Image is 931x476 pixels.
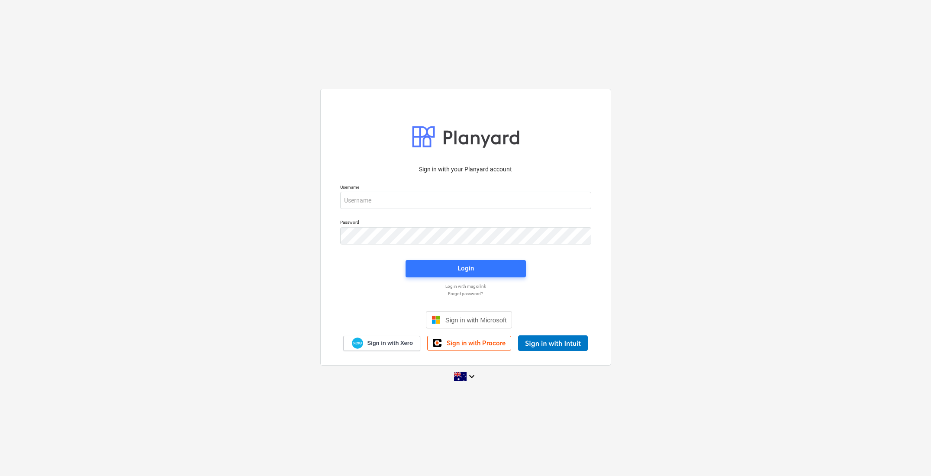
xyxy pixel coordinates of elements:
input: Username [340,192,591,209]
a: Forgot password? [336,291,596,296]
p: Password [340,219,591,227]
a: Sign in with Procore [427,336,511,351]
p: Sign in with your Planyard account [340,165,591,174]
span: Sign in with Procore [447,339,506,347]
a: Sign in with Xero [343,336,420,351]
i: keyboard_arrow_down [467,371,477,382]
button: Login [406,260,526,277]
p: Username [340,184,591,192]
a: Log in with magic link [336,283,596,289]
div: Login [457,263,474,274]
img: Xero logo [352,338,363,349]
span: Sign in with Xero [367,339,412,347]
img: Microsoft logo [432,315,440,324]
span: Sign in with Microsoft [445,316,507,324]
